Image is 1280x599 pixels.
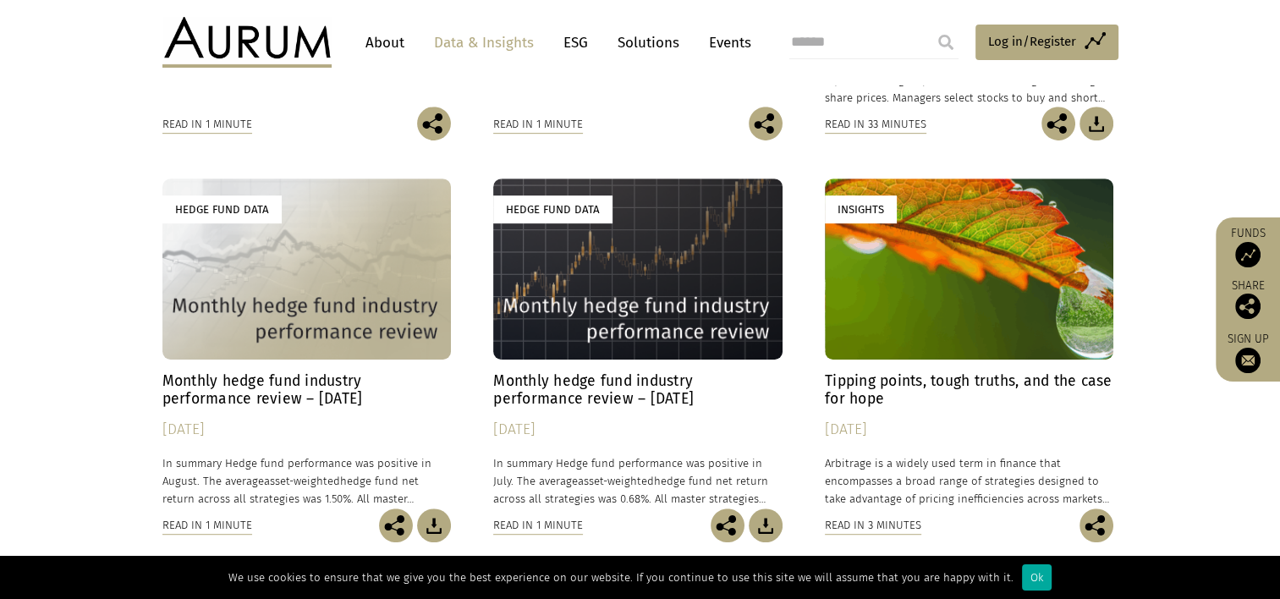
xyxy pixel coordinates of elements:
span: Log in/Register [988,31,1076,52]
h4: Monthly hedge fund industry performance review – [DATE] [162,372,452,408]
img: Share this post [1079,508,1113,542]
p: In summary Hedge fund performance was positive in August. The average hedge fund net return acros... [162,454,452,508]
input: Submit [929,25,963,59]
div: Hedge Fund Data [493,195,613,223]
a: Log in/Register [975,25,1118,60]
div: Read in 33 minutes [825,115,926,134]
h4: Tipping points, tough truths, and the case for hope [825,372,1114,408]
div: Read in 3 minutes [825,516,921,535]
img: Share this post [1235,294,1261,319]
div: [DATE] [825,418,1114,442]
div: Read in 1 minute [162,516,252,535]
div: [DATE] [162,418,452,442]
div: Share [1224,280,1272,319]
a: Funds [1224,226,1272,267]
p: In summary Hedge fund performance was positive in July. The average hedge fund net return across ... [493,454,783,508]
a: Hedge Fund Data Monthly hedge fund industry performance review – [DATE] [DATE] In summary Hedge f... [162,179,452,508]
a: Solutions [609,27,688,58]
p: Arbitrage is a widely used term in finance that encompasses a broad range of strategies designed ... [825,454,1114,508]
img: Access Funds [1235,242,1261,267]
a: Events [700,27,751,58]
a: Insights Tipping points, tough truths, and the case for hope [DATE] Arbitrage is a widely used te... [825,179,1114,508]
img: Aurum [162,17,332,68]
img: Download Article [417,508,451,542]
img: Share this post [711,508,744,542]
div: Read in 1 minute [493,516,583,535]
img: Share this post [417,107,451,140]
span: asset-weighted [578,475,654,487]
img: Share this post [1041,107,1075,140]
a: About [357,27,413,58]
a: ESG [555,27,596,58]
img: Share this post [749,107,783,140]
h4: Monthly hedge fund industry performance review – [DATE] [493,372,783,408]
img: Share this post [379,508,413,542]
a: Sign up [1224,332,1272,373]
div: Ok [1022,564,1052,591]
div: [DATE] [493,418,783,442]
span: asset-weighted [264,475,340,487]
img: Sign up to our newsletter [1235,348,1261,373]
a: Data & Insights [426,27,542,58]
a: Hedge Fund Data Monthly hedge fund industry performance review – [DATE] [DATE] In summary Hedge f... [493,179,783,508]
div: Read in 1 minute [162,115,252,134]
img: Download Article [1079,107,1113,140]
div: Hedge Fund Data [162,195,282,223]
img: Download Article [749,508,783,542]
div: Read in 1 minute [493,115,583,134]
div: Insights [825,195,897,223]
